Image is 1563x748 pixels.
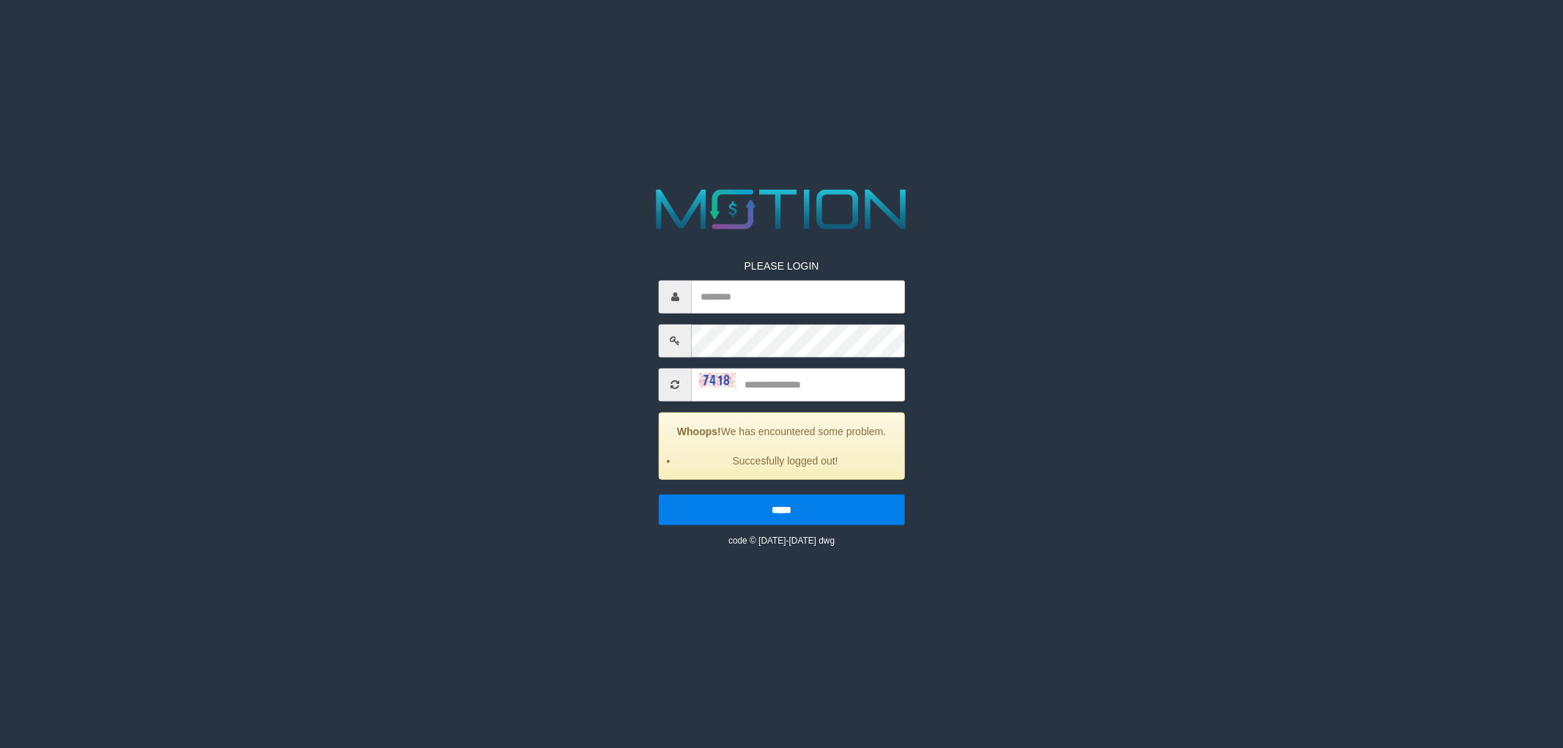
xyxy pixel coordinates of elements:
[677,425,721,437] strong: Whoops!
[659,258,905,273] p: PLEASE LOGIN
[645,182,918,237] img: MOTION_logo.png
[678,453,893,467] li: Succesfully logged out!
[728,535,835,545] small: code © [DATE]-[DATE] dwg
[659,412,905,479] div: We has encountered some problem.
[699,373,736,388] img: captcha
